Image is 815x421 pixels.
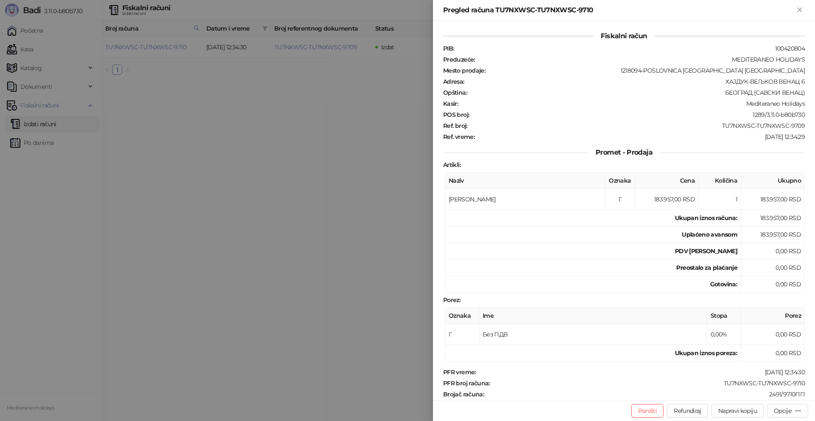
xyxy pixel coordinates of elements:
[699,189,741,210] td: 1
[491,379,806,387] div: TU7NXWSC-TU7NXWSC-9710
[675,349,737,357] strong: Ukupan iznos poreza:
[682,231,737,238] strong: Uplaćeno avansom
[443,379,490,387] strong: PFR broj računa :
[465,78,806,85] div: ХАЈДУК-ВЕЉКОВ ВЕНАЦ 6
[605,172,635,189] th: Oznaka
[470,111,806,119] div: 1289/3.11.0-b80b730
[707,324,741,345] td: 0,00%
[486,67,806,74] div: 1218094-POSLOVNICA [GEOGRAPHIC_DATA] [GEOGRAPHIC_DATA]
[443,133,475,141] strong: Ref. vreme :
[774,407,791,415] div: Opcije
[485,390,806,398] div: 2491/9710ПП
[443,296,460,304] strong: Porez :
[741,276,805,293] td: 0,00 RSD
[795,5,805,15] button: Zatvori
[443,122,467,130] strong: Ref. broj :
[711,404,764,418] button: Napravi kopiju
[443,5,795,15] div: Pregled računa TU7NXWSC-TU7NXWSC-9710
[459,100,806,107] div: Mediteraneo Holidays
[635,172,699,189] th: Cena
[741,172,805,189] th: Ukupno
[667,404,708,418] button: Refundiraj
[699,172,741,189] th: Količina
[477,368,806,376] div: [DATE] 12:34:30
[741,345,805,362] td: 0,00 RSD
[605,189,635,210] td: Г
[445,172,605,189] th: Naziv
[443,390,484,398] strong: Brojač računa :
[468,89,806,96] div: БЕОГРАД (САВСКИ ВЕНАЦ)
[718,407,757,415] span: Napravi kopiju
[468,122,806,130] div: TU7NXWSC-TU7NXWSC-9709
[631,404,664,418] button: Poništi
[443,111,469,119] strong: POS broj :
[443,368,476,376] strong: PFR vreme :
[445,324,479,345] td: Г
[741,243,805,260] td: 0,00 RSD
[443,78,464,85] strong: Adresa :
[443,89,467,96] strong: Opština :
[445,189,605,210] td: [PERSON_NAME]
[741,210,805,226] td: 183.957,00 RSD
[635,189,699,210] td: 183.957,00 RSD
[443,161,461,169] strong: Artikli :
[443,45,454,52] strong: PIB :
[675,247,737,255] strong: PDV [PERSON_NAME]
[741,324,805,345] td: 0,00 RSD
[589,148,659,156] span: Promet - Prodaja
[443,56,475,63] strong: Preduzeće :
[676,264,737,271] strong: Preostalo za plaćanje
[479,308,707,324] th: Ime
[455,45,806,52] div: 100420804
[594,32,654,40] span: Fiskalni račun
[443,67,485,74] strong: Mesto prodaje :
[443,100,458,107] strong: Kasir :
[475,133,806,141] div: [DATE] 12:34:29
[707,308,741,324] th: Stopa
[767,404,808,418] button: Opcije
[741,189,805,210] td: 183.957,00 RSD
[675,214,737,222] strong: Ukupan iznos računa :
[741,226,805,243] td: 183.957,00 RSD
[476,56,806,63] div: MEDITERANEO HOLIDAYS
[710,280,737,288] strong: Gotovina :
[445,308,479,324] th: Oznaka
[741,308,805,324] th: Porez
[741,260,805,276] td: 0,00 RSD
[479,324,707,345] td: Без ПДВ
